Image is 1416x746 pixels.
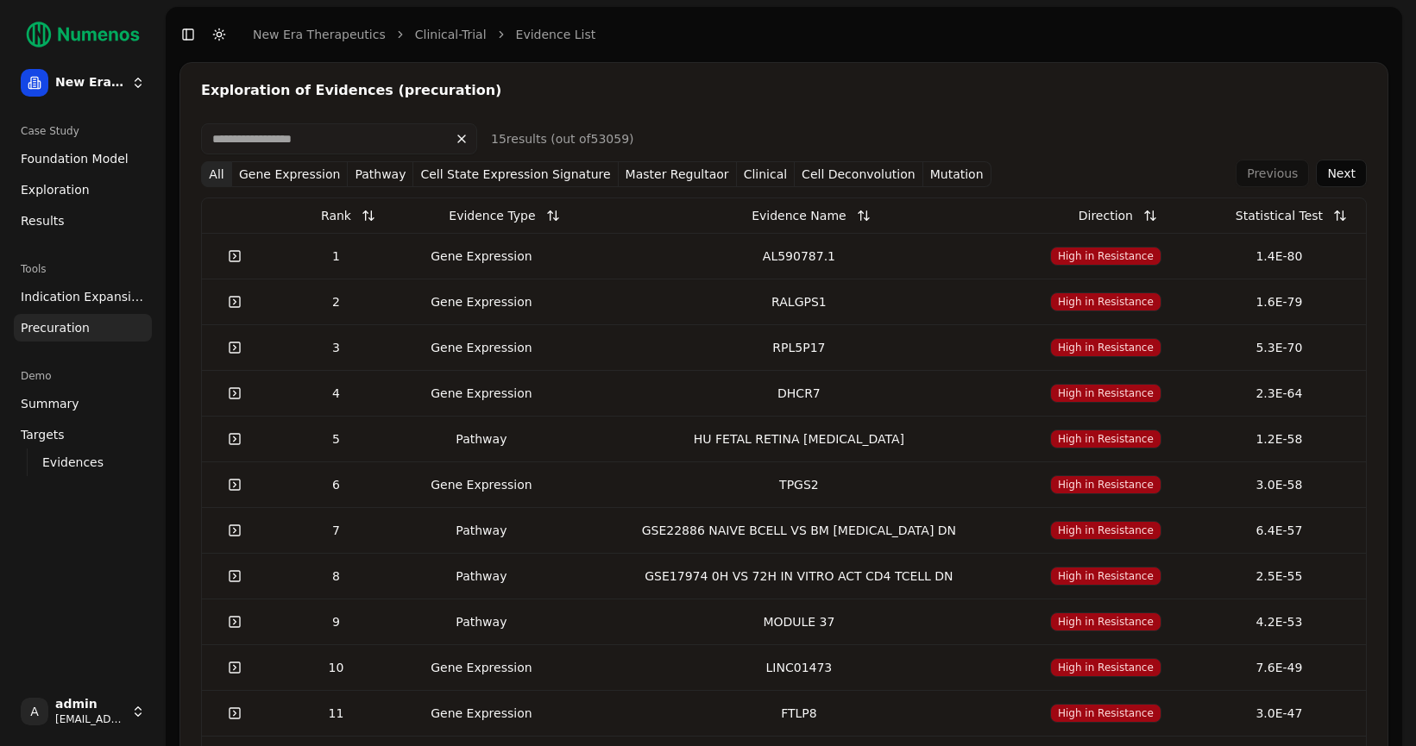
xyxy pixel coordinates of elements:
[274,385,399,402] div: 4
[274,522,399,539] div: 7
[516,26,596,43] a: Evidence list
[274,339,399,356] div: 3
[14,117,152,145] div: Case Study
[752,200,846,231] div: Evidence Name
[14,390,152,417] a: Summary
[274,613,399,630] div: 9
[1050,338,1161,357] span: High in Resistance
[1050,612,1161,631] span: High in Resistance
[586,385,1012,402] div: DHCR7
[21,395,79,412] span: Summary
[14,283,152,310] a: Indication Expansion
[1050,292,1161,311] span: High in Resistance
[586,567,1012,585] div: GSE17974 0H VS 72H IN VITRO ACT CD4 TCELL DN
[274,659,399,676] div: 10
[586,339,1012,356] div: RPL5P17
[55,697,124,712] span: admin
[1050,704,1161,723] span: High in Resistance
[586,705,1012,722] div: FTLP8
[1199,705,1359,722] div: 3.0E-47
[1050,567,1161,586] span: High in Resistance
[586,430,1012,448] div: HU FETAL RETINA [MEDICAL_DATA]
[201,161,232,187] button: All
[14,255,152,283] div: Tools
[21,212,65,229] span: Results
[1199,659,1359,676] div: 7.6E-49
[586,476,1012,493] div: TPGS2
[14,145,152,172] a: Foundation Model
[586,613,1012,630] div: MODULE 37
[274,430,399,448] div: 5
[1199,430,1359,448] div: 1.2E-58
[1316,160,1367,187] button: Next
[1050,658,1161,677] span: High in Resistance
[449,200,535,231] div: Evidence Type
[1199,567,1359,585] div: 2.5E-55
[21,150,129,167] span: Foundation Model
[14,62,152,103] button: New Era Therapeutics
[412,293,551,310] div: Gene Expression
[42,454,104,471] span: Evidences
[274,293,399,310] div: 2
[1199,522,1359,539] div: 6.4E-57
[21,319,90,336] span: Precuration
[415,26,487,43] a: Clinical-Trial
[21,288,145,305] span: Indication Expansion
[586,659,1012,676] div: LINC01473
[412,613,551,630] div: Pathway
[547,132,634,146] span: (out of 53059 )
[321,200,351,231] div: Rank
[412,705,551,722] div: Gene Expression
[35,450,131,474] a: Evidences
[1050,521,1161,540] span: High in Resistance
[253,26,386,43] a: New Era Therapeutics
[412,522,551,539] div: Pathway
[412,430,551,448] div: Pathway
[14,314,152,342] a: Precuration
[1079,200,1133,231] div: Direction
[201,84,1367,97] div: Exploration of Evidences (precuration)
[412,248,551,265] div: Gene Expression
[21,426,65,443] span: Targets
[737,161,795,187] button: Clinical
[348,161,413,187] button: Pathway
[1199,613,1359,630] div: 4.2E-53
[1199,293,1359,310] div: 1.6E-79
[274,705,399,722] div: 11
[586,522,1012,539] div: GSE22886 NAIVE BCELL VS BM [MEDICAL_DATA] DN
[412,476,551,493] div: Gene Expression
[14,421,152,448] a: Targets
[274,248,399,265] div: 1
[1050,429,1161,448] span: High in Resistance
[21,698,48,725] span: A
[412,339,551,356] div: Gene Expression
[1199,476,1359,493] div: 3.0E-58
[923,161,991,187] button: mutation
[14,176,152,204] a: Exploration
[619,161,737,187] button: Master Regultaor
[1050,384,1161,403] span: High in Resistance
[253,26,595,43] nav: breadcrumb
[412,385,551,402] div: Gene Expression
[14,207,152,235] a: Results
[1050,475,1161,494] span: High in Resistance
[14,691,152,732] button: Aadmin[EMAIL_ADDRESS]
[1199,339,1359,356] div: 5.3E-70
[413,161,618,187] button: Cell State Expression Signature
[21,181,90,198] span: Exploration
[491,132,547,146] span: 15 result s
[1199,248,1359,265] div: 1.4E-80
[586,293,1012,310] div: RALGPS1
[586,248,1012,265] div: AL590787.1
[55,712,124,726] span: [EMAIL_ADDRESS]
[1199,385,1359,402] div: 2.3E-64
[412,659,551,676] div: Gene Expression
[274,476,399,493] div: 6
[795,161,923,187] button: Cell Deconvolution
[14,14,152,55] img: Numenos
[55,75,124,91] span: New Era Therapeutics
[412,567,551,585] div: Pathway
[1236,200,1323,231] div: Statistical Test
[274,567,399,585] div: 8
[232,161,348,187] button: Gene Expression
